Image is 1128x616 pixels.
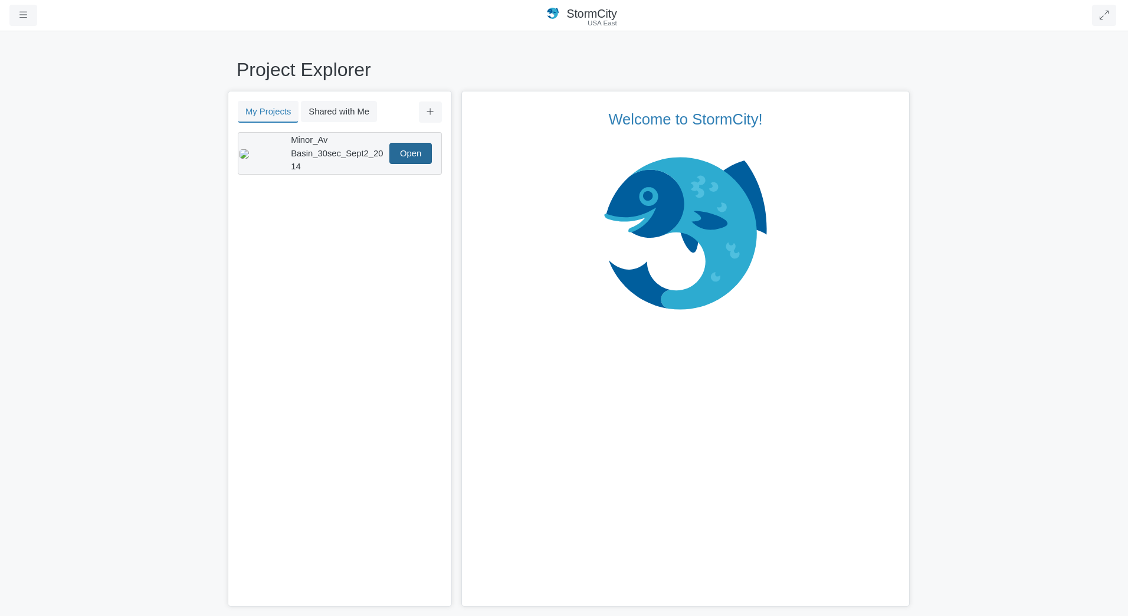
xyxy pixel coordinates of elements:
img: chi-fish-icon.svg [547,8,561,19]
span: Minor_Av Basin_30sec_Sept2_2014 [291,135,383,171]
button: My Projects [238,101,299,123]
img: 78760b45-f3af-40e3-8ce1-0ec924c14b9c [240,149,249,159]
button: Shared with Me [301,101,377,122]
span: StormCity [566,7,617,20]
span: USA East [588,19,617,28]
img: chi-fish.svg [604,156,767,310]
p: Welcome to StormCity! [471,110,900,129]
h1: Project Explorer [237,58,891,81]
a: Open [389,143,432,164]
